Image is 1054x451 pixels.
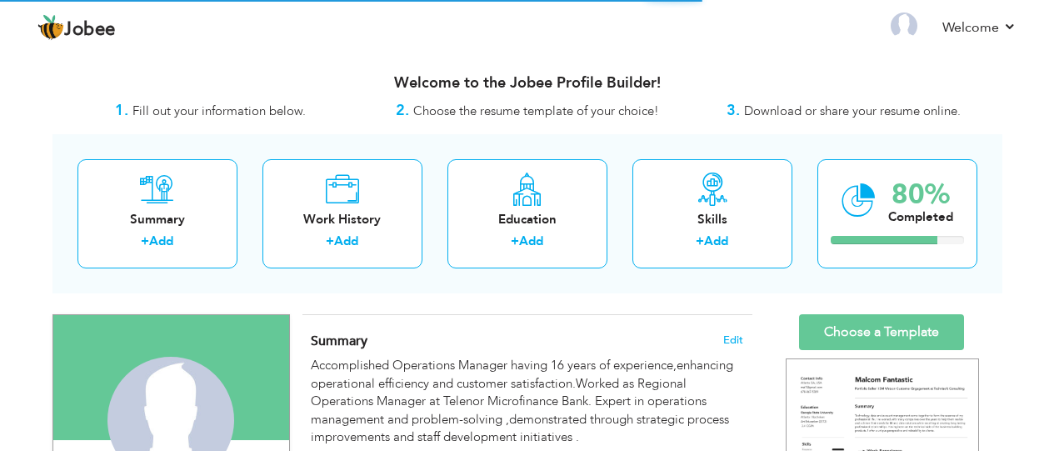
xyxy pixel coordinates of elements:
img: Profile Img [891,13,917,39]
a: Add [334,233,358,249]
a: Add [149,233,173,249]
span: Choose the resume template of your choice! [413,103,659,119]
span: Edit [723,334,743,346]
strong: 2. [396,100,409,121]
span: Fill out your information below. [132,103,306,119]
a: Add [704,233,728,249]
div: Summary [91,211,224,228]
strong: 1. [115,100,128,121]
span: Jobee [64,21,116,39]
a: Welcome [942,18,1017,38]
img: jobee.io [37,14,64,41]
h3: Welcome to the Jobee Profile Builder! [52,75,1002,92]
label: + [141,233,149,250]
span: Download or share your resume online. [744,103,961,119]
label: + [696,233,704,250]
h4: Adding a summary is a quick and easy way to highlight your experience and interests. [311,333,742,349]
a: Choose a Template [799,314,964,350]
div: Completed [888,208,953,226]
span: Summary [311,332,367,350]
label: + [511,233,519,250]
div: 80% [888,181,953,208]
div: Skills [646,211,779,228]
a: Add [519,233,543,249]
a: Jobee [37,14,116,41]
label: + [326,233,334,250]
div: Work History [276,211,409,228]
div: Education [461,211,594,228]
div: Accomplished Operations Manager having 16 years of experience,enhancing operational efficiency an... [311,357,742,446]
strong: 3. [727,100,740,121]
